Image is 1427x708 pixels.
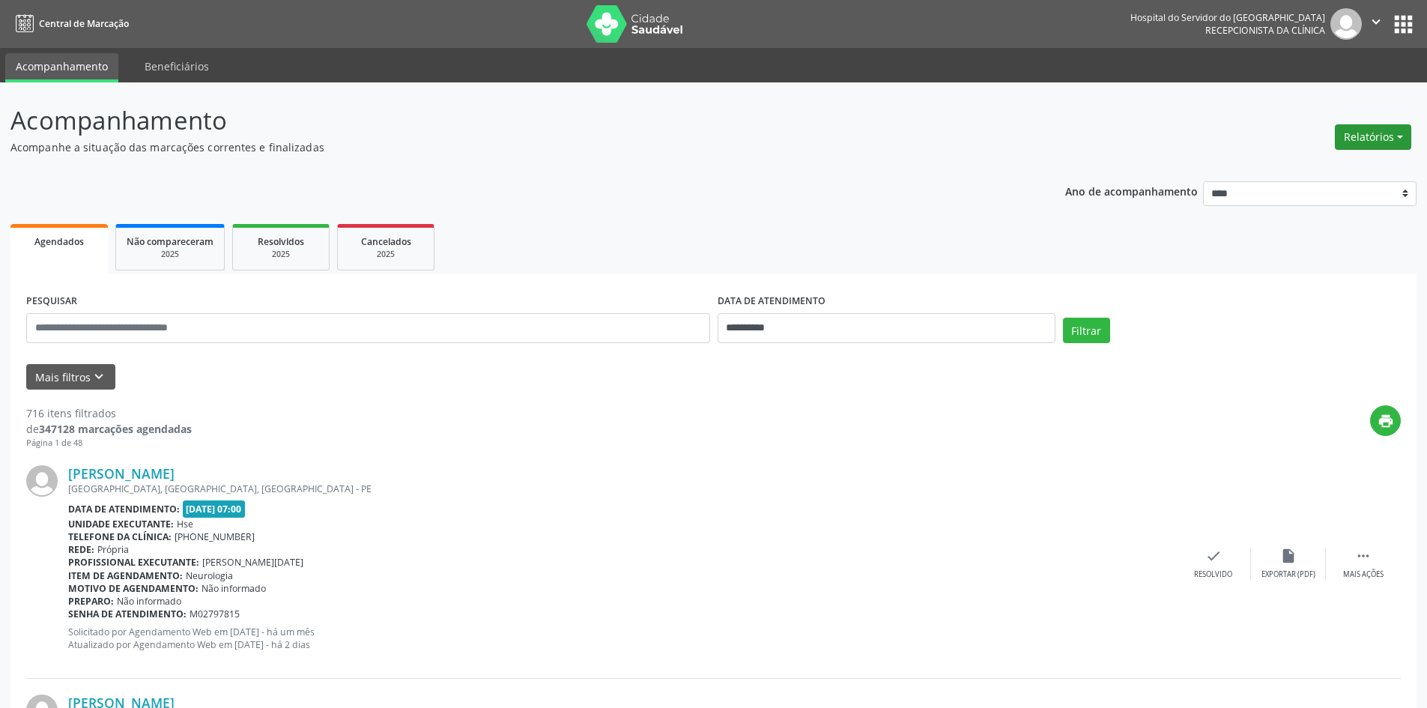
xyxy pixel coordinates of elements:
strong: 347128 marcações agendadas [39,422,192,436]
b: Telefone da clínica: [68,530,172,543]
p: Acompanhe a situação das marcações correntes e finalizadas [10,139,995,155]
p: Solicitado por Agendamento Web em [DATE] - há um mês Atualizado por Agendamento Web em [DATE] - h... [68,626,1176,651]
img: img [26,465,58,497]
span: M02797815 [190,608,240,620]
i:  [1355,548,1372,564]
b: Senha de atendimento: [68,608,187,620]
span: Agendados [34,235,84,248]
b: Profissional executante: [68,556,199,569]
div: Resolvido [1194,569,1232,580]
b: Preparo: [68,595,114,608]
b: Data de atendimento: [68,503,180,515]
label: PESQUISAR [26,290,77,313]
span: Resolvidos [258,235,304,248]
label: DATA DE ATENDIMENTO [718,290,825,313]
span: Recepcionista da clínica [1205,24,1325,37]
a: Beneficiários [134,53,219,79]
img: img [1330,8,1362,40]
span: Não informado [117,595,181,608]
span: Própria [97,543,129,556]
i:  [1368,13,1384,30]
b: Rede: [68,543,94,556]
span: Neurologia [186,569,233,582]
span: Hse [177,518,193,530]
div: Exportar (PDF) [1261,569,1315,580]
i: insert_drive_file [1280,548,1297,564]
button: Filtrar [1063,318,1110,343]
div: 2025 [243,249,318,260]
span: [DATE] 07:00 [183,500,246,518]
b: Item de agendamento: [68,569,183,582]
p: Ano de acompanhamento [1065,181,1198,200]
a: [PERSON_NAME] [68,465,175,482]
span: [PERSON_NAME][DATE] [202,556,303,569]
span: Central de Marcação [39,17,129,30]
span: Não compareceram [127,235,213,248]
button: print [1370,405,1401,436]
button: Relatórios [1335,124,1411,150]
button: apps [1390,11,1417,37]
i: print [1378,413,1394,429]
button:  [1362,8,1390,40]
div: 716 itens filtrados [26,405,192,421]
a: Central de Marcação [10,11,129,36]
i: check [1205,548,1222,564]
i: keyboard_arrow_down [91,369,107,385]
div: Hospital do Servidor do [GEOGRAPHIC_DATA] [1130,11,1325,24]
div: [GEOGRAPHIC_DATA], [GEOGRAPHIC_DATA], [GEOGRAPHIC_DATA] - PE [68,482,1176,495]
span: Não informado [202,582,266,595]
button: Mais filtroskeyboard_arrow_down [26,364,115,390]
span: [PHONE_NUMBER] [175,530,255,543]
div: Mais ações [1343,569,1384,580]
div: Página 1 de 48 [26,437,192,450]
a: Acompanhamento [5,53,118,82]
b: Motivo de agendamento: [68,582,199,595]
div: de [26,421,192,437]
div: 2025 [127,249,213,260]
b: Unidade executante: [68,518,174,530]
p: Acompanhamento [10,102,995,139]
span: Cancelados [361,235,411,248]
div: 2025 [348,249,423,260]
